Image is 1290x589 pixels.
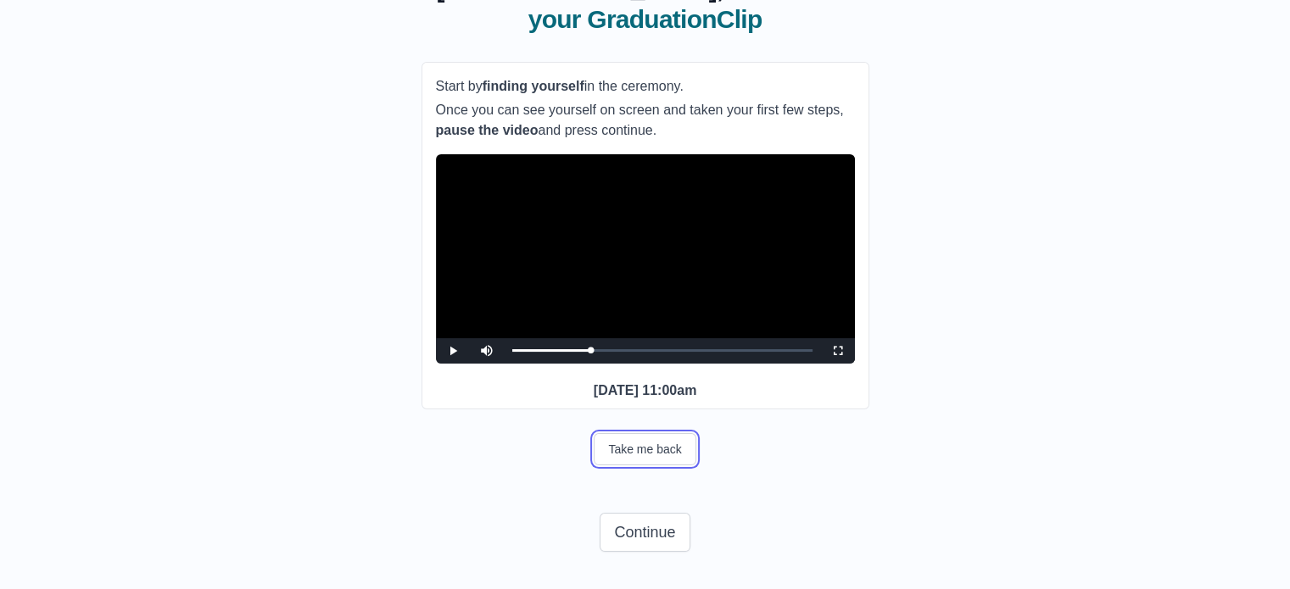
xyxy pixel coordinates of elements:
b: finding yourself [483,79,584,93]
button: Take me back [594,433,695,465]
button: Fullscreen [821,338,855,364]
button: Continue [600,513,690,552]
p: Start by in the ceremony. [436,76,855,97]
div: Video Player [436,154,855,364]
button: Mute [470,338,504,364]
p: [DATE] 11:00am [436,381,855,401]
div: Progress Bar [512,349,813,352]
button: Play [436,338,470,364]
p: Once you can see yourself on screen and taken your first few steps, and press continue. [436,100,855,141]
b: pause the video [436,123,539,137]
span: your GraduationClip [436,4,853,35]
